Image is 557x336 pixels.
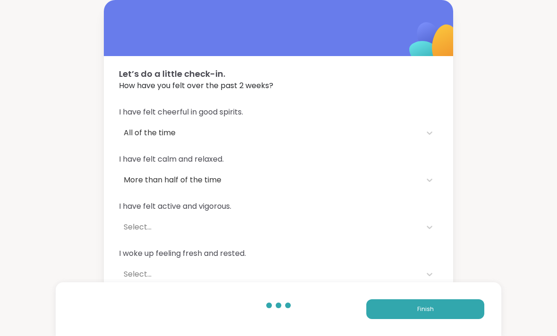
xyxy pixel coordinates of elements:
[119,248,438,259] span: I woke up feeling fresh and rested.
[124,174,416,186] div: More than half of the time
[366,299,484,319] button: Finish
[119,201,438,212] span: I have felt active and vigorous.
[124,127,416,139] div: All of the time
[417,305,434,313] span: Finish
[119,154,438,165] span: I have felt calm and relaxed.
[119,80,438,91] span: How have you felt over the past 2 weeks?
[119,107,438,118] span: I have felt cheerful in good spirits.
[124,269,416,280] div: Select...
[119,67,438,80] span: Let’s do a little check-in.
[124,221,416,233] div: Select...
